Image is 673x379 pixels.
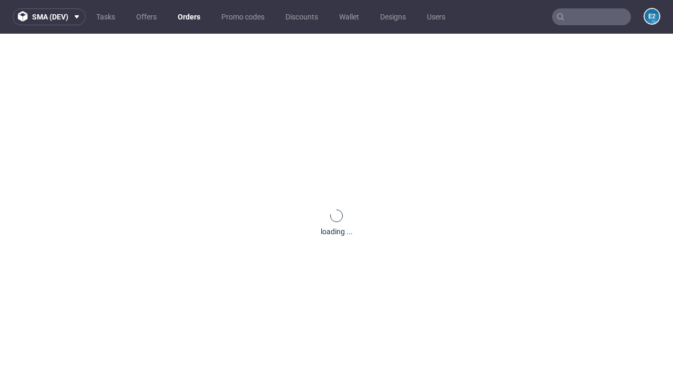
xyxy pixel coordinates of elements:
a: Users [421,8,452,25]
a: Orders [171,8,207,25]
span: sma (dev) [32,13,68,21]
div: loading ... [321,226,353,237]
a: Designs [374,8,412,25]
button: sma (dev) [13,8,86,25]
figcaption: e2 [645,9,659,24]
a: Discounts [279,8,324,25]
a: Promo codes [215,8,271,25]
a: Tasks [90,8,121,25]
a: Wallet [333,8,365,25]
a: Offers [130,8,163,25]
